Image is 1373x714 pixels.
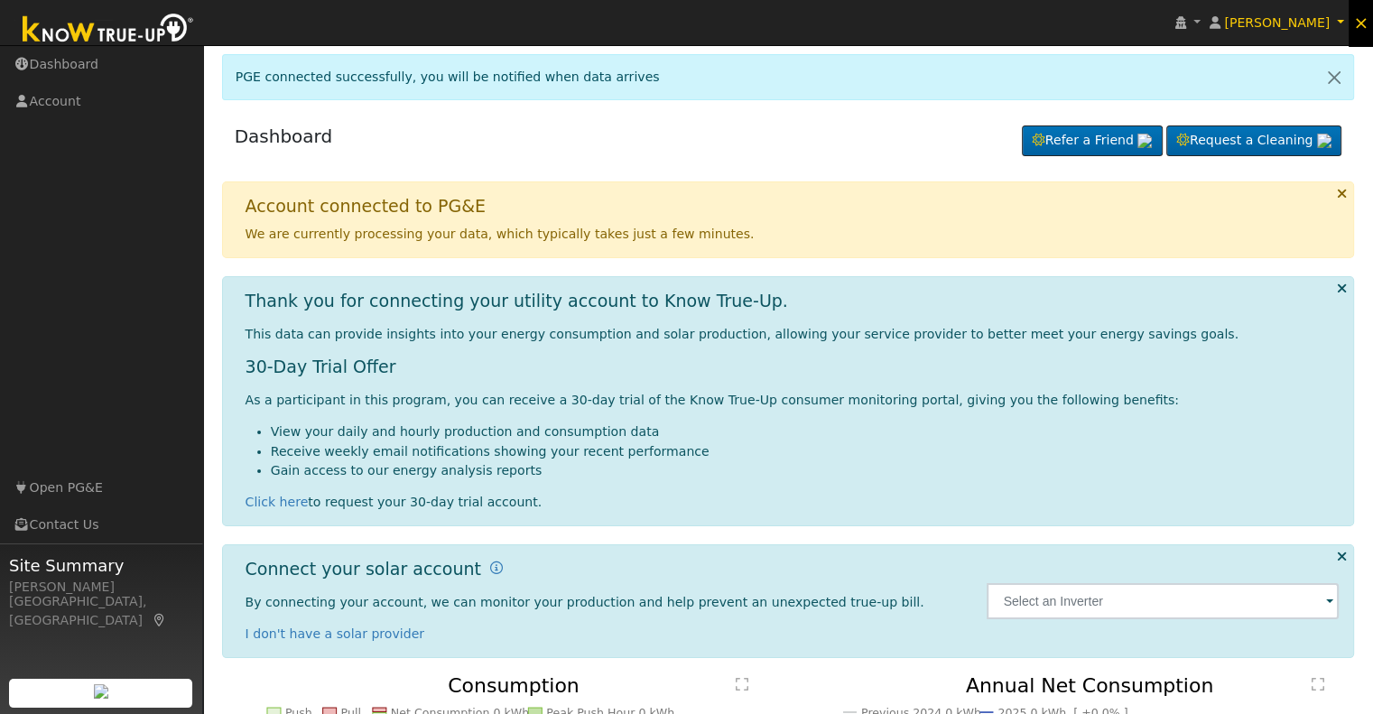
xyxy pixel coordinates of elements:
[271,422,1340,441] li: View your daily and hourly production and consumption data
[271,461,1340,480] li: Gain access to our energy analysis reports
[966,674,1214,697] text: Annual Net Consumption
[246,291,788,311] h1: Thank you for connecting your utility account to Know True-Up.
[736,677,748,691] text: 
[1166,125,1341,156] a: Request a Cleaning
[246,196,486,217] h1: Account connected to PG&E
[152,613,168,627] a: Map
[246,227,755,241] span: We are currently processing your data, which typically takes just a few minutes.
[235,125,333,147] a: Dashboard
[246,391,1340,410] p: As a participant in this program, you can receive a 30-day trial of the Know True-Up consumer mon...
[222,54,1355,100] div: PGE connected successfully, you will be notified when data arrives
[94,684,108,699] img: retrieve
[246,327,1238,341] span: This data can provide insights into your energy consumption and solar production, allowing your s...
[1315,55,1353,99] a: Close
[246,559,481,580] h1: Connect your solar account
[271,442,1340,461] li: Receive weekly email notifications showing your recent performance
[9,592,193,630] div: [GEOGRAPHIC_DATA], [GEOGRAPHIC_DATA]
[1224,15,1330,30] span: [PERSON_NAME]
[1317,134,1331,148] img: retrieve
[987,583,1339,619] input: Select an Inverter
[246,595,924,609] span: By connecting your account, we can monitor your production and help prevent an unexpected true-up...
[1312,677,1324,691] text: 
[246,357,1340,377] h1: 30-Day Trial Offer
[448,674,580,697] text: Consumption
[246,626,425,641] a: I don't have a solar provider
[9,553,193,578] span: Site Summary
[14,10,203,51] img: Know True-Up
[246,493,1340,512] div: to request your 30-day trial account.
[1022,125,1163,156] a: Refer a Friend
[1353,12,1368,33] span: ×
[9,578,193,597] div: [PERSON_NAME]
[246,495,309,509] a: Click here
[1137,134,1152,148] img: retrieve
